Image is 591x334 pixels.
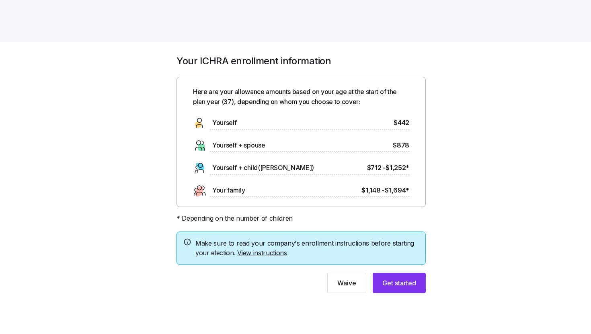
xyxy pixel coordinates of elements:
[195,238,419,258] span: Make sure to read your company's enrollment instructions before starting your election.
[385,185,409,195] span: $1,694
[367,163,382,173] span: $712
[327,273,366,293] button: Waive
[393,140,409,150] span: $878
[212,163,314,173] span: Yourself + child([PERSON_NAME])
[176,55,426,67] h1: Your ICHRA enrollment information
[212,140,265,150] span: Yourself + spouse
[212,185,245,195] span: Your family
[386,163,409,173] span: $1,252
[361,185,380,195] span: $1,148
[237,249,287,257] a: View instructions
[382,185,384,195] span: -
[382,278,416,288] span: Get started
[394,118,409,128] span: $442
[193,87,409,107] span: Here are your allowance amounts based on your age at the start of the plan year ( 37 ), depending...
[373,273,426,293] button: Get started
[382,163,385,173] span: -
[176,213,293,223] span: * Depending on the number of children
[337,278,356,288] span: Waive
[212,118,236,128] span: Yourself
